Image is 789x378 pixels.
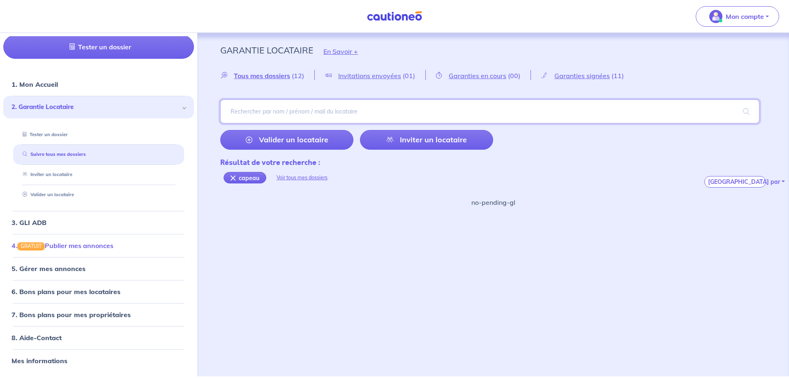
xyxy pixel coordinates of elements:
a: Inviter un locataire [19,172,72,177]
div: Mes informations [3,352,194,369]
button: [GEOGRAPHIC_DATA] par [704,176,766,188]
div: Résultat de votre recherche : [220,157,338,168]
a: 8. Aide-Contact [12,334,62,342]
span: Garanties en cours [449,72,506,80]
div: Suivre tous mes dossiers [13,148,184,161]
input: Rechercher par nom / prénom / mail du locataire [220,100,759,123]
a: Invitations envoyées(01) [315,72,425,79]
div: 5. Gérer mes annonces [3,260,194,277]
a: Tester un dossier [19,132,68,137]
div: 7. Bons plans pour mes propriétaires [3,306,194,323]
span: (01) [403,72,415,80]
img: illu_account_valid_menu.svg [709,10,722,23]
a: Inviter un locataire [360,130,493,150]
a: 6. Bons plans pour mes locataires [12,288,120,296]
div: 1. Mon Accueil [3,76,194,93]
a: 3. GLI ADB [12,218,46,227]
div: 2. Garantie Locataire [3,96,194,118]
span: Invitations envoyées [338,72,401,80]
img: Cautioneo [364,11,425,21]
div: capeau [224,172,266,183]
span: 2. Garantie Locataire [12,102,180,112]
button: En Savoir + [313,39,368,63]
div: Inviter un locataire [13,168,184,181]
div: Valider un locataire [13,188,184,202]
p: Garantie Locataire [220,43,313,58]
p: no-pending-gl [471,197,515,207]
a: Tous mes dossiers(12) [220,72,314,79]
a: 1. Mon Accueil [12,80,58,88]
div: 8. Aide-Contact [3,329,194,346]
span: search [733,100,759,123]
a: Garanties signées(11) [531,72,634,79]
div: 4.GRATUITPublier mes annonces [3,237,194,254]
span: Tous mes dossiers [234,72,290,80]
div: 6. Bons plans pour mes locataires [3,283,194,300]
p: Mon compte [726,12,764,21]
span: Garanties signées [554,72,610,80]
span: (00) [508,72,520,80]
a: 5. Gérer mes annonces [12,264,85,273]
a: 4.GRATUITPublier mes annonces [12,241,113,250]
div: Tester un dossier [13,128,184,141]
a: Suivre tous mes dossiers [19,151,86,157]
button: illu_account_valid_menu.svgMon compte [696,6,779,27]
div: 3. GLI ADB [3,214,194,231]
a: Valider un locataire [220,130,353,150]
a: Tester un dossier [3,35,194,59]
a: Garanties en cours(00) [426,72,531,79]
div: Voir tous mes dossiers [266,168,338,188]
a: Valider un locataire [19,192,74,197]
a: 7. Bons plans pour mes propriétaires [12,311,131,319]
span: (11) [611,72,624,80]
a: Mes informations [12,357,67,365]
span: (12) [292,72,304,80]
